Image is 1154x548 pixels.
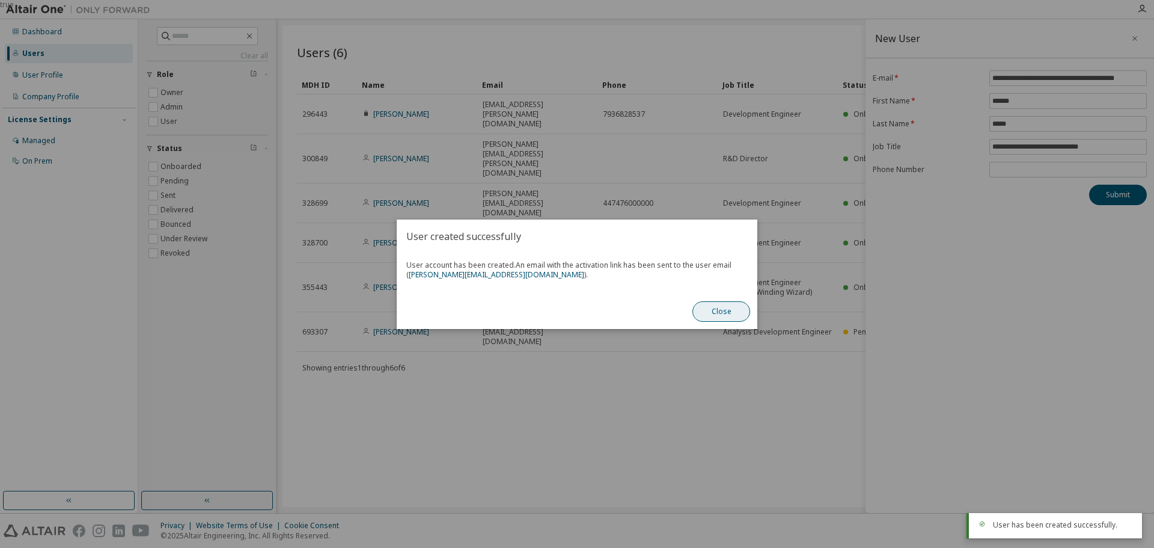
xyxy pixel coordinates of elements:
[397,220,757,253] h2: User created successfully
[993,520,1132,530] div: User has been created successfully.
[409,269,584,280] a: [PERSON_NAME][EMAIL_ADDRESS][DOMAIN_NAME]
[406,260,748,280] span: User account has been created.
[692,301,750,322] button: Close
[406,260,731,280] span: An email with the activation link has been sent to the user email ( ).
